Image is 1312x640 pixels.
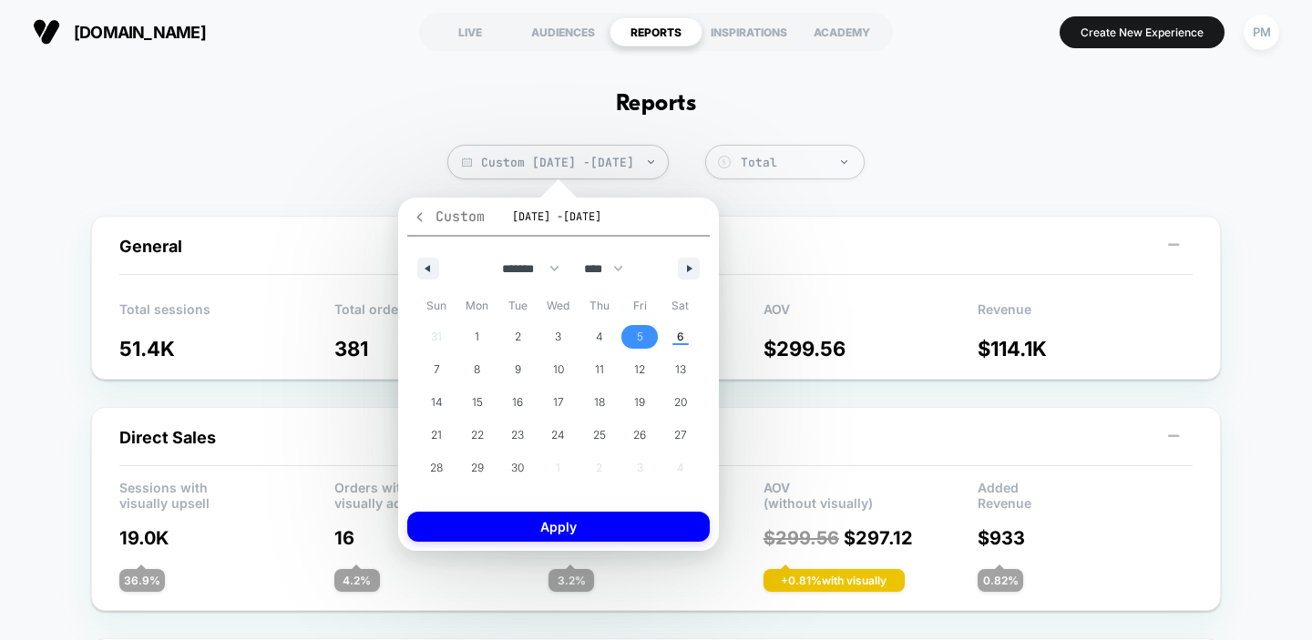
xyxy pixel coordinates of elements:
[74,23,206,42] span: [DOMAIN_NAME]
[741,155,855,170] div: Total
[472,386,483,419] span: 15
[424,17,517,46] div: LIVE
[764,527,979,549] p: $ 297.12
[462,157,472,167] img: calendar
[553,353,564,386] span: 10
[430,452,443,484] span: 28
[119,237,182,256] span: General
[764,337,979,361] p: $ 299.56
[511,452,524,484] span: 30
[471,419,484,452] span: 22
[407,512,710,542] button: Apply
[1060,16,1225,48] button: Create New Experience
[593,419,606,452] span: 25
[978,569,1023,592] div: 0.82 %
[555,320,561,353] span: 3
[512,386,523,419] span: 16
[33,18,60,46] img: Visually logo
[471,452,484,484] span: 29
[457,419,498,452] button: 22
[633,419,646,452] span: 26
[595,353,604,386] span: 11
[119,428,216,447] span: Direct Sales
[660,386,701,419] button: 20
[660,320,701,353] button: 6
[457,353,498,386] button: 8
[434,353,440,386] span: 7
[764,480,979,507] p: AOV (without visually)
[841,160,847,164] img: end
[634,353,645,386] span: 12
[610,17,702,46] div: REPORTS
[475,320,479,353] span: 1
[431,386,443,419] span: 14
[416,452,457,484] button: 28
[512,209,601,224] span: [DATE] - [DATE]
[596,320,603,353] span: 4
[764,527,839,549] span: $ 299.56
[538,353,579,386] button: 10
[413,208,485,226] span: Custom
[515,320,521,353] span: 2
[119,527,334,549] p: 19.0K
[497,291,538,320] span: Tue
[674,386,687,419] span: 20
[616,91,696,117] h1: Reports
[1238,14,1285,51] button: PM
[497,452,538,484] button: 30
[620,419,661,452] button: 26
[677,320,684,353] span: 6
[660,419,701,452] button: 27
[497,386,538,419] button: 16
[416,291,457,320] span: Sun
[27,17,211,46] button: [DOMAIN_NAME]
[675,353,686,386] span: 13
[579,353,620,386] button: 11
[497,419,538,452] button: 23
[474,353,480,386] span: 8
[764,569,905,592] div: + 0.81 % with visually
[497,353,538,386] button: 9
[660,353,701,386] button: 13
[457,291,498,320] span: Mon
[538,419,579,452] button: 24
[538,386,579,419] button: 17
[579,419,620,452] button: 25
[119,301,334,329] p: Total sessions
[457,320,498,353] button: 1
[660,291,701,320] span: Sat
[594,386,605,419] span: 18
[764,301,979,329] p: AOV
[511,419,524,452] span: 23
[553,386,564,419] span: 17
[497,320,538,353] button: 2
[548,569,594,592] div: 3.2 %
[579,386,620,419] button: 18
[119,337,334,361] p: 51.4K
[334,569,380,592] div: 4.2 %
[978,337,1193,361] p: $ 114.1K
[978,527,1193,549] p: $ 933
[579,291,620,320] span: Thu
[637,320,643,353] span: 5
[978,301,1193,329] p: Revenue
[722,157,726,167] tspan: $
[119,569,165,592] div: 36.9 %
[978,480,1193,507] p: Added Revenue
[416,386,457,419] button: 14
[431,419,442,452] span: 21
[416,353,457,386] button: 7
[795,17,888,46] div: ACADEMY
[457,452,498,484] button: 29
[407,207,710,237] button: Custom[DATE] -[DATE]
[1244,15,1279,50] div: PM
[620,291,661,320] span: Fri
[620,320,661,353] button: 5
[416,419,457,452] button: 21
[447,145,669,179] span: Custom [DATE] - [DATE]
[334,301,549,329] p: Total orders
[334,337,549,361] p: 381
[648,160,654,164] img: end
[702,17,795,46] div: INSPIRATIONS
[538,291,579,320] span: Wed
